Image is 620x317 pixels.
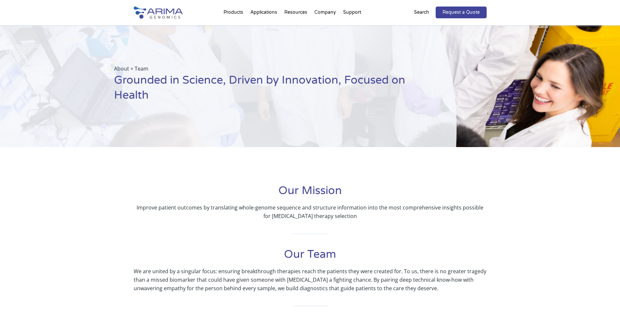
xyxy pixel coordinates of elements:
h1: Grounded in Science, Driven by Innovation, Focused on Health [114,73,424,108]
img: Arima-Genomics-logo [134,7,183,19]
p: Improve patient outcomes by translating whole-genome sequence and structure information into the ... [134,203,487,220]
p: Search [414,8,429,17]
h1: Our Team [134,247,487,267]
h1: Our Mission [134,183,487,203]
p: About + Team [114,64,424,73]
p: We are united by a singular focus: ensuring breakthrough therapies reach the patients they were c... [134,267,487,292]
a: Request a Quote [436,7,487,18]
